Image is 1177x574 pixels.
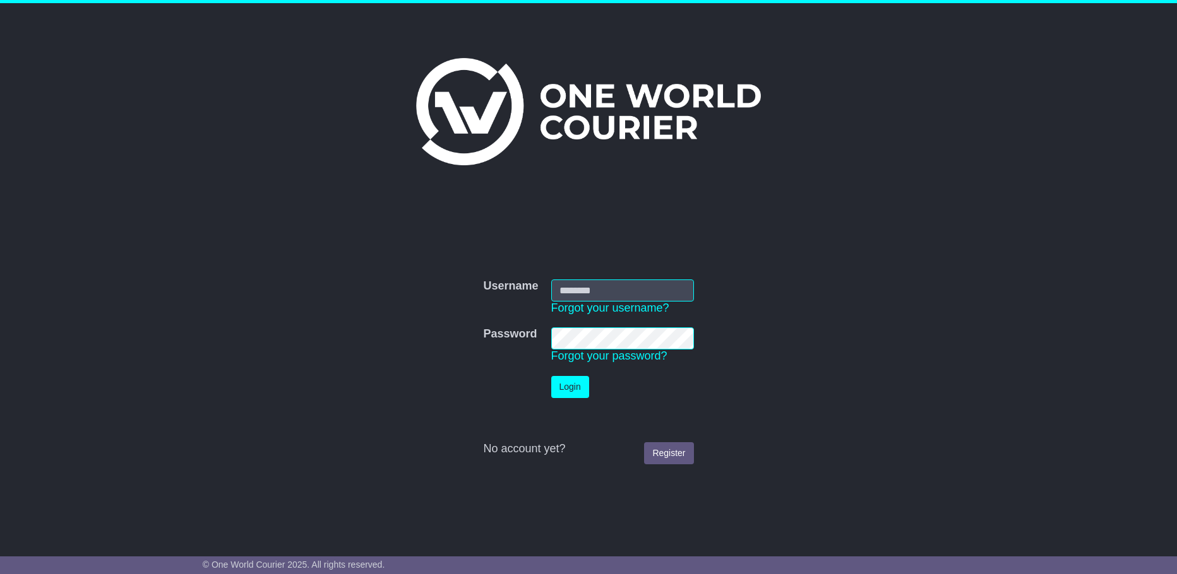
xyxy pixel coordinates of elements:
img: One World [416,58,761,165]
label: Password [483,327,537,341]
span: © One World Courier 2025. All rights reserved. [203,559,385,570]
a: Forgot your username? [551,302,669,314]
button: Login [551,376,589,398]
a: Register [644,442,693,464]
a: Forgot your password? [551,349,667,362]
label: Username [483,279,538,293]
div: No account yet? [483,442,693,456]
